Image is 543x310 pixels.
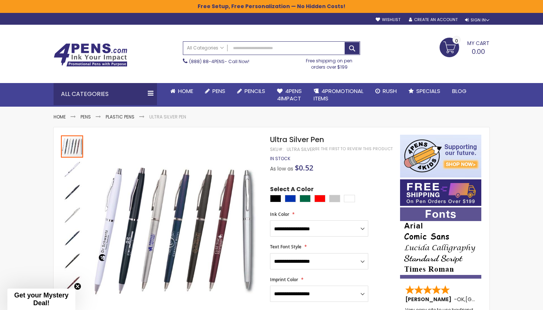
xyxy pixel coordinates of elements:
[270,146,284,152] strong: SKU
[400,135,481,178] img: 4pens 4 kids
[106,114,134,120] a: Plastic Pens
[178,87,193,95] span: Home
[61,249,84,272] div: Ultra Silver Pen
[277,87,302,102] span: 4Pens 4impact
[7,289,75,310] div: Get your Mystery Deal!Close teaser
[300,195,311,202] div: Dark Green
[270,195,281,202] div: Black
[61,181,83,203] img: Ultra Silver Pen
[314,195,325,202] div: Red
[400,207,481,279] img: font-personalization-examples
[187,45,224,51] span: All Categories
[298,55,361,70] div: Free shipping on pen orders over $199
[164,83,199,99] a: Home
[369,83,403,99] a: Rush
[315,146,393,152] a: Be the first to review this product
[81,114,91,120] a: Pens
[482,290,543,310] iframe: Google Customer Reviews
[61,204,83,226] img: Ultra Silver Pen
[61,135,84,158] div: Ultra Silver Pen
[149,114,186,120] li: Ultra Silver Pen
[308,83,369,107] a: 4PROMOTIONALITEMS
[270,156,290,162] div: Availability
[400,179,481,206] img: Free shipping on orders over $199
[452,87,467,95] span: Blog
[285,195,296,202] div: Blue
[61,250,83,272] img: Ultra Silver Pen
[270,276,298,283] span: Imprint Color
[287,147,315,152] div: Ultra Silver
[61,226,84,249] div: Ultra Silver Pen
[61,272,83,295] div: Ultra Silver Pen
[383,87,397,95] span: Rush
[199,83,231,99] a: Pens
[270,185,314,195] span: Select A Color
[54,43,127,67] img: 4Pens Custom Pens and Promotional Products
[440,38,489,56] a: 0.00 0
[61,203,84,226] div: Ultra Silver Pen
[61,273,83,295] img: Ultra Silver Pen
[61,158,83,180] img: Ultra Silver Pen
[231,83,271,99] a: Pencils
[270,134,324,145] span: Ultra Silver Pen
[61,158,84,180] div: Ultra Silver Pen
[270,211,289,217] span: Ink Color
[295,163,313,173] span: $0.52
[409,17,458,23] a: Create an Account
[61,180,84,203] div: Ultra Silver Pen
[271,83,308,107] a: 4Pens4impact
[183,42,228,54] a: All Categories
[329,195,340,202] div: Silver
[465,296,520,303] span: [GEOGRAPHIC_DATA]
[405,296,454,303] span: [PERSON_NAME]
[457,296,464,303] span: OK
[270,155,290,162] span: In stock
[270,165,293,172] span: As low as
[14,292,68,307] span: Get your Mystery Deal!
[270,244,301,250] span: Text Font Style
[212,87,225,95] span: Pens
[455,37,458,44] span: 0
[344,195,355,202] div: White
[54,83,157,105] div: All Categories
[446,83,472,99] a: Blog
[245,87,265,95] span: Pencils
[403,83,446,99] a: Specials
[189,58,225,65] a: (888) 88-4PENS
[74,283,81,290] button: Close teaser
[61,227,83,249] img: Ultra Silver Pen
[314,87,363,102] span: 4PROMOTIONAL ITEMS
[465,17,489,23] div: Sign In
[416,87,440,95] span: Specials
[54,114,66,120] a: Home
[189,58,249,65] span: - Call Now!
[454,296,520,303] span: - ,
[376,17,400,23] a: Wishlist
[472,47,485,56] span: 0.00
